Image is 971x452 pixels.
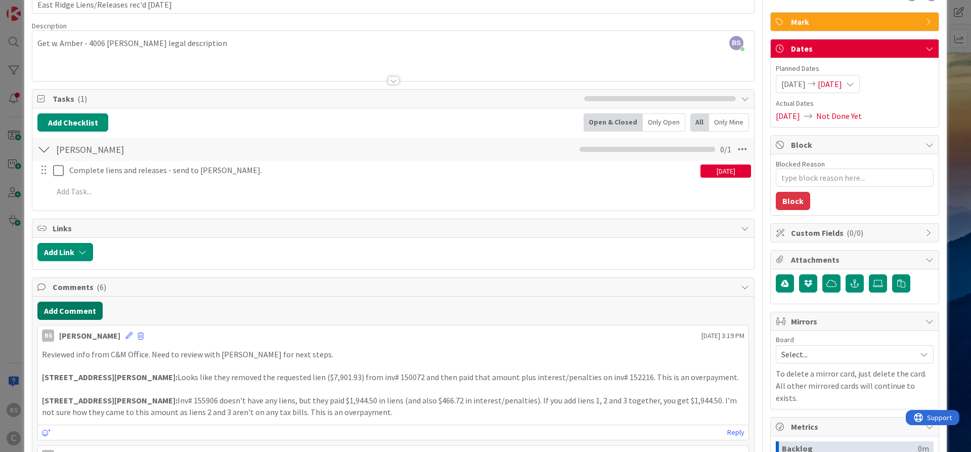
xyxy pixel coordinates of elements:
[97,282,106,292] span: ( 6 )
[791,43,920,55] span: Dates
[776,98,934,109] span: Actual Dates
[727,426,744,439] a: Reply
[776,367,934,404] p: To delete a mirror card, just delete the card. All other mirrored cards will continue to exists.
[781,347,911,361] span: Select...
[700,165,751,178] div: [DATE]
[791,254,920,266] span: Attachments
[791,139,920,151] span: Block
[42,395,178,405] strong: [STREET_ADDRESS][PERSON_NAME]:
[42,330,54,342] div: BS
[53,140,280,158] input: Add Checklist...
[720,143,731,155] span: 0 / 1
[818,78,842,90] span: [DATE]
[776,336,794,343] span: Board
[42,395,744,418] p: Inv# 155906 doesn't have any liens, but they paid $1,944.50 in liens (and also $466.72 in interes...
[37,243,93,261] button: Add Link
[791,227,920,239] span: Custom Fields
[729,36,743,50] span: BS
[701,331,744,341] span: [DATE] 3:19 PM
[42,372,178,382] strong: [STREET_ADDRESS][PERSON_NAME]:
[32,21,67,30] span: Description
[37,302,103,320] button: Add Comment
[21,2,46,14] span: Support
[77,94,87,104] span: ( 1 )
[776,63,934,74] span: Planned Dates
[59,330,120,342] div: [PERSON_NAME]
[791,315,920,327] span: Mirrors
[69,165,696,176] p: Complete liens and releases - send to [PERSON_NAME].
[53,93,579,105] span: Tasks
[37,37,749,49] p: Get w. Amber - 4006 [PERSON_NAME] legal description
[53,281,736,293] span: Comments
[776,159,825,169] label: Blocked Reason
[584,113,643,132] div: Open & Closed
[781,78,806,90] span: [DATE]
[791,421,920,433] span: Metrics
[816,110,862,122] span: Not Done Yet
[709,113,749,132] div: Only Mine
[776,192,810,210] button: Block
[690,113,709,132] div: All
[847,228,863,238] span: ( 0/0 )
[42,349,744,360] p: Reviewed info from C&M Office. Need to review with [PERSON_NAME] for next steps.
[643,113,685,132] div: Only Open
[776,110,800,122] span: [DATE]
[53,222,736,234] span: Links
[791,16,920,28] span: Mark
[42,372,744,383] p: Looks like they removed the requested lien ($7,901.93) from inv# 150072 and then paid that amount...
[37,113,108,132] button: Add Checklist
